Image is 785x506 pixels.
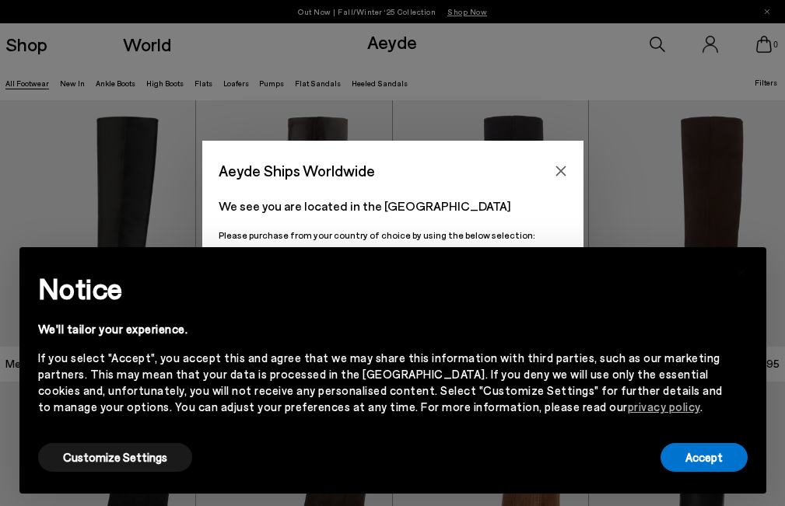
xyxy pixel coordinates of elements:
[736,259,747,281] span: ×
[38,443,192,472] button: Customize Settings
[38,321,723,337] div: We'll tailor your experience.
[219,197,567,215] p: We see you are located in the [GEOGRAPHIC_DATA]
[38,350,723,415] div: If you select "Accept", you accept this and agree that we may share this information with third p...
[549,159,573,183] button: Close
[723,252,760,289] button: Close this notice
[661,443,748,472] button: Accept
[38,268,723,309] h2: Notice
[219,228,567,243] p: Please purchase from your country of choice by using the below selection:
[628,400,700,414] a: privacy policy
[219,157,375,184] span: Aeyde Ships Worldwide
